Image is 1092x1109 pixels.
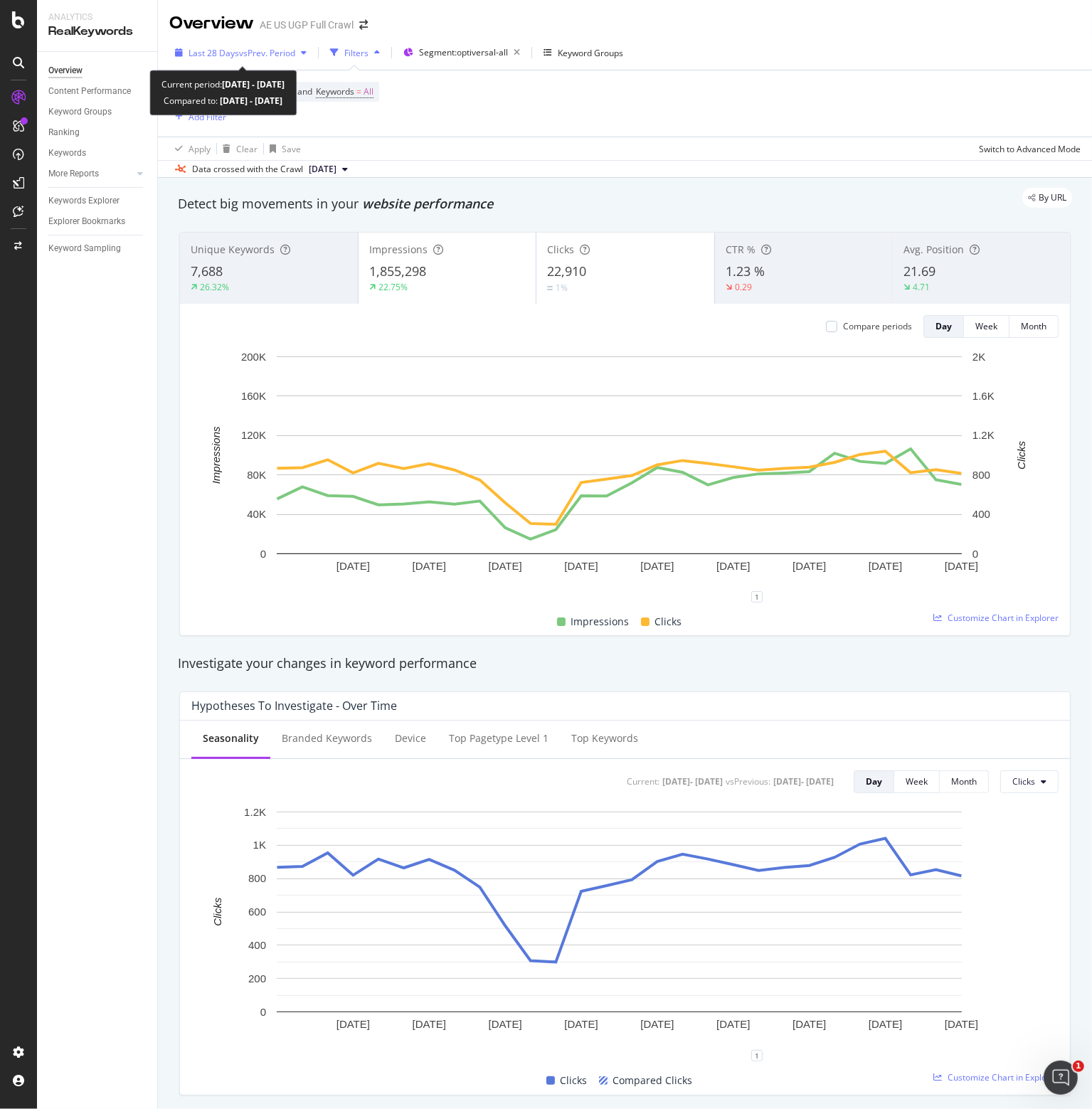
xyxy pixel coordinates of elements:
[716,560,750,572] text: [DATE]
[726,775,770,787] div: vs Previous :
[303,161,354,178] button: [DATE]
[869,1017,902,1029] text: [DATE]
[972,390,995,402] text: 1.6K
[1073,1061,1084,1072] span: 1
[189,111,226,123] div: Add Filter
[913,281,930,293] div: 4.71
[395,731,426,745] div: Device
[169,11,254,36] div: Overview
[189,47,239,59] span: Last 28 Days
[894,770,940,793] button: Week
[48,193,147,208] a: Keywords Explorer
[161,76,285,92] div: Current period:
[964,315,1009,338] button: Week
[561,1072,588,1089] span: Clicks
[210,426,222,484] text: Impressions
[793,1017,826,1029] text: [DATE]
[260,1005,266,1017] text: 0
[662,775,723,787] div: [DATE] - [DATE]
[923,315,964,338] button: Day
[48,241,147,256] a: Keyword Sampling
[48,214,147,229] a: Explorer Bookmarks
[48,84,131,99] div: Content Performance
[564,560,598,572] text: [DATE]
[948,612,1059,624] span: Customize Chart in Explorer
[369,262,426,280] span: 1,855,298
[547,243,574,256] span: Clicks
[1009,315,1059,338] button: Month
[735,281,752,293] div: 0.29
[297,85,312,97] span: and
[627,775,659,787] div: Current:
[945,1017,978,1029] text: [DATE]
[48,84,147,99] a: Content Performance
[655,613,682,630] span: Clicks
[169,108,226,125] button: Add Filter
[793,560,826,572] text: [DATE]
[359,20,368,30] div: arrow-right-arrow-left
[972,351,985,363] text: 2K
[556,282,568,294] div: 1%
[973,137,1081,160] button: Switch to Advanced Mode
[951,775,977,787] div: Month
[571,613,630,630] span: Impressions
[449,731,548,745] div: Top pagetype Level 1
[1015,440,1027,469] text: Clicks
[164,92,282,109] div: Compared to:
[247,469,266,481] text: 80K
[244,805,266,817] text: 1.2K
[241,390,266,402] text: 160K
[48,125,80,140] div: Ranking
[248,939,266,951] text: 400
[309,163,336,176] span: 2025 Aug. 29th
[571,731,638,745] div: Top Keywords
[236,143,258,155] div: Clear
[972,548,978,560] text: 0
[264,137,301,160] button: Save
[191,349,1048,597] svg: A chart.
[547,286,553,290] img: Equal
[1044,1061,1078,1095] iframe: Intercom live chat
[906,775,928,787] div: Week
[48,125,147,140] a: Ranking
[48,166,99,181] div: More Reports
[933,612,1059,624] a: Customize Chart in Explorer
[48,11,146,23] div: Analytics
[369,243,428,256] span: Impressions
[191,262,223,280] span: 7,688
[751,1050,763,1061] div: 1
[48,105,147,120] a: Keyword Groups
[869,560,902,572] text: [DATE]
[726,243,756,256] span: CTR %
[935,320,952,332] div: Day
[613,1072,693,1089] span: Compared Clicks
[48,214,125,229] div: Explorer Bookmarks
[489,1017,522,1029] text: [DATE]
[241,351,266,363] text: 200K
[564,1017,598,1029] text: [DATE]
[178,654,1072,673] div: Investigate your changes in keyword performance
[866,775,882,787] div: Day
[903,243,964,256] span: Avg. Position
[211,897,223,925] text: Clicks
[222,78,285,90] b: [DATE] - [DATE]
[1012,775,1035,787] span: Clicks
[398,41,526,64] button: Segment:optiversal-all
[260,18,354,32] div: AE US UGP Full Crawl
[716,1017,750,1029] text: [DATE]
[419,46,508,58] span: Segment: optiversal-all
[260,548,266,560] text: 0
[241,430,266,442] text: 120K
[1000,770,1059,793] button: Clicks
[191,805,1048,1056] svg: A chart.
[200,281,229,293] div: 26.32%
[948,1071,1059,1083] span: Customize Chart in Explorer
[48,146,147,161] a: Keywords
[48,146,86,161] div: Keywords
[640,1017,674,1029] text: [DATE]
[282,731,372,745] div: Branded Keywords
[247,508,266,520] text: 40K
[248,972,266,985] text: 200
[248,906,266,918] text: 600
[191,699,397,713] div: Hypotheses to Investigate - Over Time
